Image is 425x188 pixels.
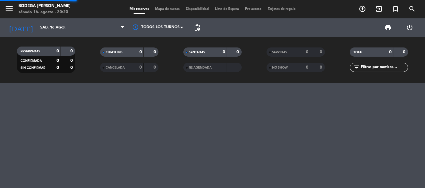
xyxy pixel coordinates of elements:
[183,7,212,11] span: Disponibilidad
[189,51,205,54] span: SENTADAS
[152,7,183,11] span: Mapa de mesas
[18,9,71,15] div: sábado 16. agosto - 20:20
[154,65,157,70] strong: 0
[360,64,408,71] input: Filtrar por nombre...
[70,58,74,63] strong: 0
[389,50,392,54] strong: 0
[57,49,59,53] strong: 0
[193,24,201,31] span: pending_actions
[21,59,42,62] span: CONFIRMADA
[212,7,242,11] span: Lista de Espera
[5,4,14,13] i: menu
[189,66,212,69] span: RE AGENDADA
[375,5,383,13] i: exit_to_app
[384,24,392,31] span: print
[154,50,157,54] strong: 0
[223,50,225,54] strong: 0
[408,5,416,13] i: search
[392,5,399,13] i: turned_in_not
[399,18,420,37] div: LOG OUT
[353,64,360,71] i: filter_list
[236,50,240,54] strong: 0
[70,49,74,53] strong: 0
[403,50,407,54] strong: 0
[21,66,45,70] span: SIN CONFIRMAR
[320,50,323,54] strong: 0
[242,7,265,11] span: Pre-acceso
[18,3,71,9] div: Bodega [PERSON_NAME]
[57,58,59,63] strong: 0
[272,51,287,54] span: SERVIDAS
[127,7,152,11] span: Mis reservas
[57,66,59,70] strong: 0
[5,4,14,15] button: menu
[272,66,288,69] span: NO SHOW
[306,50,308,54] strong: 0
[320,65,323,70] strong: 0
[359,5,366,13] i: add_circle_outline
[106,51,123,54] span: CHECK INS
[406,24,413,31] i: power_settings_new
[5,21,37,34] i: [DATE]
[353,51,363,54] span: TOTAL
[139,65,142,70] strong: 0
[57,24,64,31] i: arrow_drop_down
[306,65,308,70] strong: 0
[265,7,299,11] span: Tarjetas de regalo
[106,66,125,69] span: CANCELADA
[70,66,74,70] strong: 0
[21,50,40,53] span: RESERVADAS
[139,50,142,54] strong: 0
